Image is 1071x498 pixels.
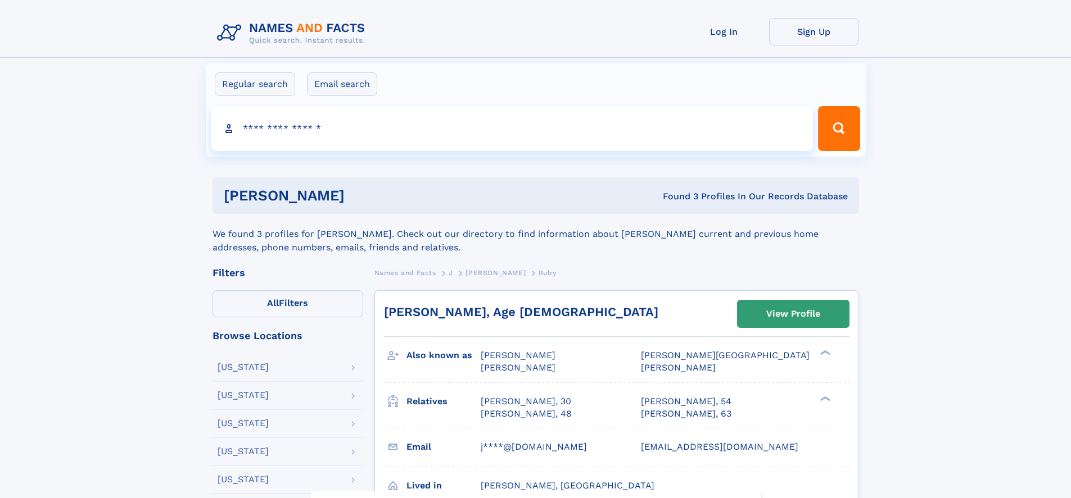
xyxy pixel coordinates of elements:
span: [PERSON_NAME] [466,269,526,277]
input: search input [211,106,814,151]
div: View Profile [766,301,820,327]
button: Search Button [818,106,860,151]
a: View Profile [738,300,849,327]
span: [PERSON_NAME] [641,362,716,373]
a: [PERSON_NAME], Age [DEMOGRAPHIC_DATA] [384,305,658,319]
div: [US_STATE] [218,363,269,372]
span: [PERSON_NAME] [481,362,555,373]
span: [PERSON_NAME] [481,350,555,360]
span: [EMAIL_ADDRESS][DOMAIN_NAME] [641,441,798,452]
span: [PERSON_NAME][GEOGRAPHIC_DATA] [641,350,810,360]
div: [US_STATE] [218,447,269,456]
h3: Lived in [406,476,481,495]
div: [US_STATE] [218,419,269,428]
a: [PERSON_NAME], 54 [641,395,731,408]
a: [PERSON_NAME], 48 [481,408,572,420]
a: [PERSON_NAME] [466,266,526,280]
a: [PERSON_NAME], 30 [481,395,571,408]
div: [US_STATE] [218,391,269,400]
div: ❯ [817,349,831,357]
div: ❯ [817,395,831,402]
h1: [PERSON_NAME] [224,189,504,203]
div: [US_STATE] [218,475,269,484]
label: Regular search [215,72,295,96]
div: Filters [213,268,363,278]
label: Filters [213,290,363,317]
span: All [267,298,279,308]
a: Names and Facts [374,266,436,280]
span: Ruby [539,269,556,277]
span: J [449,269,453,277]
img: Logo Names and Facts [213,18,374,48]
span: [PERSON_NAME], [GEOGRAPHIC_DATA] [481,480,654,491]
a: J [449,266,453,280]
a: [PERSON_NAME], 63 [641,408,731,420]
a: Log In [679,18,769,45]
label: Email search [307,72,377,96]
h3: Email [406,437,481,456]
div: Found 3 Profiles In Our Records Database [504,190,848,203]
a: Sign Up [769,18,859,45]
div: Browse Locations [213,331,363,341]
h3: Relatives [406,392,481,411]
div: We found 3 profiles for [PERSON_NAME]. Check out our directory to find information about [PERSON_... [213,214,859,254]
h3: Also known as [406,346,481,365]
